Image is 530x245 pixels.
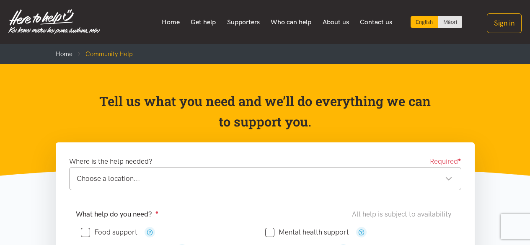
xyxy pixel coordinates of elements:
sup: ● [155,209,159,215]
img: Home [8,9,100,34]
a: Home [56,50,72,58]
a: Home [156,13,185,31]
p: Tell us what you need and we’ll do everything we can to support you. [98,91,432,132]
button: Sign in [487,13,522,33]
label: Where is the help needed? [69,156,153,167]
label: Food support [81,229,137,236]
div: Current language [411,16,438,28]
div: Choose a location... [77,173,452,184]
a: About us [317,13,355,31]
div: Language toggle [411,16,463,28]
a: Switch to Te Reo Māori [438,16,462,28]
span: Required [430,156,461,167]
sup: ● [458,156,461,162]
a: Who can help [265,13,317,31]
label: What help do you need? [76,209,159,220]
a: Get help [185,13,222,31]
div: All help is subject to availability [352,209,455,220]
li: Community Help [72,49,133,59]
label: Mental health support [265,229,349,236]
a: Supporters [221,13,265,31]
a: Contact us [354,13,398,31]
